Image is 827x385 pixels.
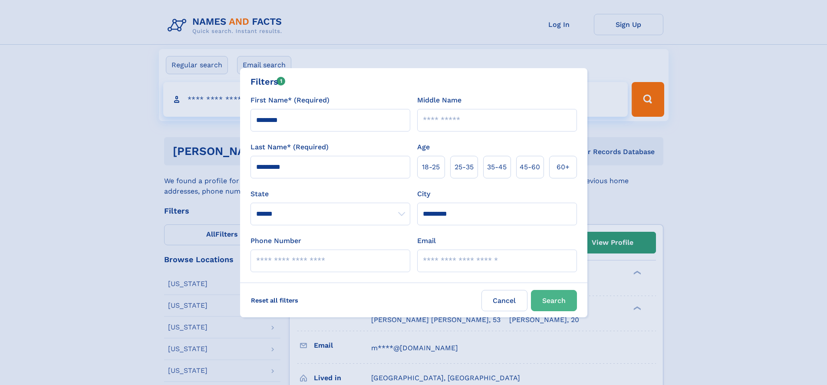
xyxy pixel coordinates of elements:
[417,189,430,199] label: City
[417,95,461,105] label: Middle Name
[417,236,436,246] label: Email
[455,162,474,172] span: 25‑35
[481,290,527,311] label: Cancel
[250,95,329,105] label: First Name* (Required)
[520,162,540,172] span: 45‑60
[531,290,577,311] button: Search
[417,142,430,152] label: Age
[422,162,440,172] span: 18‑25
[245,290,304,311] label: Reset all filters
[250,142,329,152] label: Last Name* (Required)
[250,75,286,88] div: Filters
[250,189,410,199] label: State
[557,162,570,172] span: 60+
[487,162,507,172] span: 35‑45
[250,236,301,246] label: Phone Number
